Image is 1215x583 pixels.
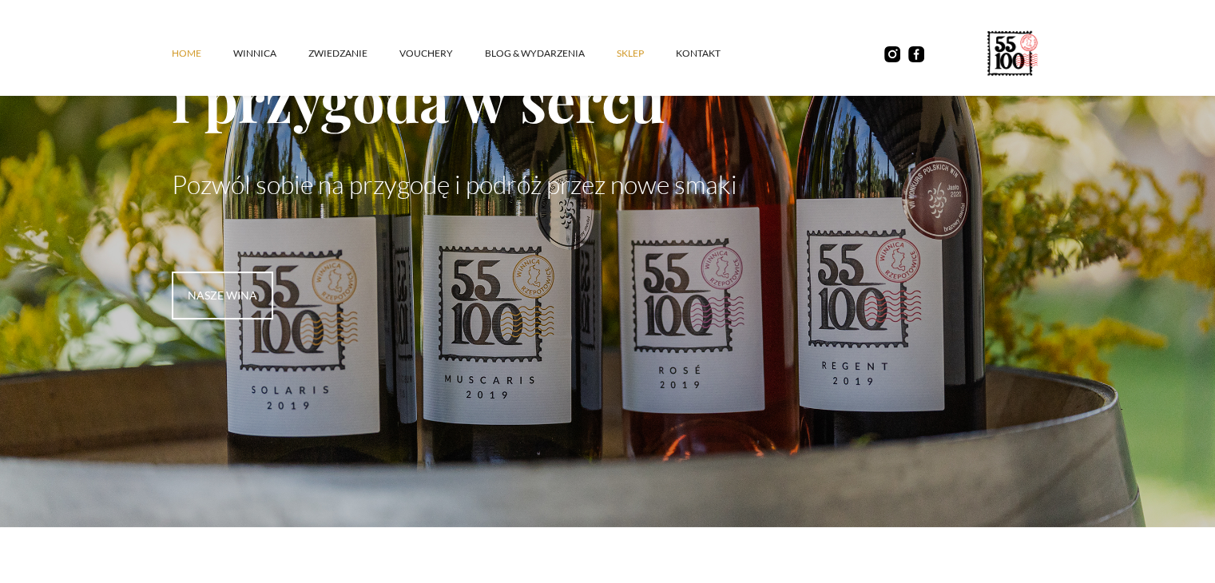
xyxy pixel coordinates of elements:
[233,30,308,77] a: winnica
[485,30,617,77] a: Blog & Wydarzenia
[172,272,273,319] a: nasze wina
[617,30,676,77] a: SKLEP
[172,169,1044,200] p: Pozwól sobie na przygodę i podróż przez nowe smaki
[308,30,399,77] a: ZWIEDZANIE
[399,30,485,77] a: vouchery
[172,30,233,77] a: Home
[676,30,752,77] a: kontakt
